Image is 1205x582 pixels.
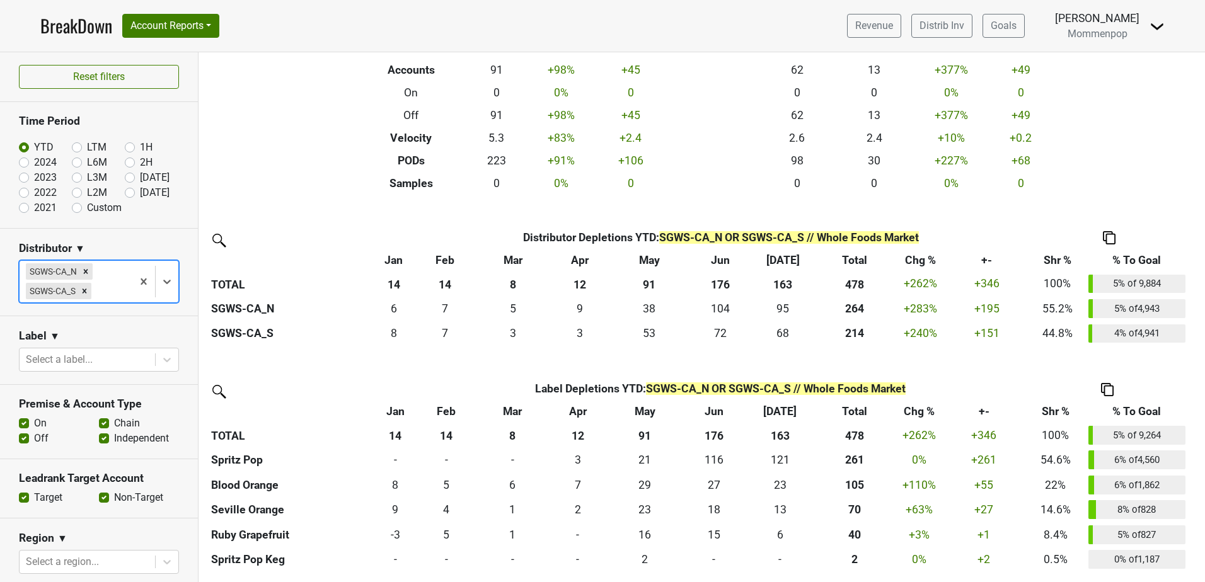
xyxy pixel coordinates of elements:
[681,472,747,498] td: 27
[478,296,548,321] td: 5
[379,551,412,568] div: -
[550,477,606,493] div: 7
[897,321,944,346] td: +240 %
[522,59,600,81] td: +98 %
[836,104,913,127] td: 13
[758,59,836,81] td: 62
[758,325,809,341] div: 68
[40,13,112,39] a: BreakDown
[612,321,687,346] td: 53.187
[546,498,608,523] td: 2
[612,477,678,493] div: 29
[481,452,543,468] div: -
[412,226,1030,249] th: Distributor Depletions YTD :
[412,271,478,297] th: 14
[34,431,49,446] label: Off
[990,104,1051,127] td: +49
[352,149,470,172] th: PODs
[19,472,179,485] h3: Leadrank Target Account
[522,172,600,195] td: 0 %
[352,81,470,104] th: On
[478,321,548,346] td: 3
[550,527,606,543] div: -
[896,400,942,423] th: Chg %: activate to sort column ascending
[758,172,836,195] td: 0
[747,423,813,448] th: 163
[913,81,991,104] td: 0 %
[942,423,1026,448] td: +346
[684,477,744,493] div: 27
[208,522,376,547] th: Ruby Grapefruit
[847,14,901,38] a: Revenue
[1030,271,1085,297] td: 100%
[813,400,896,423] th: Total: activate to sort column ascending
[812,271,897,297] th: 478
[1026,522,1085,547] td: 8.4%
[415,498,479,523] td: 4
[945,477,1023,493] div: +55
[1085,249,1189,271] th: % To Goal: activate to sort column ascending
[945,527,1023,543] div: +1
[896,448,942,473] td: 0 %
[758,149,836,172] td: 98
[690,300,751,317] div: 104
[546,448,608,473] td: 3
[600,104,661,127] td: +45
[750,527,810,543] div: 6
[812,249,897,271] th: Total: activate to sort column ascending
[546,547,608,573] td: 0
[114,490,163,505] label: Non-Target
[1026,472,1085,498] td: 22%
[913,127,991,149] td: +10 %
[681,522,747,547] td: 15
[478,522,546,547] td: 1
[34,416,47,431] label: On
[750,477,810,493] div: 23
[747,472,813,498] td: 23
[754,296,812,321] td: 95
[1026,423,1085,448] td: 100%
[612,551,678,568] div: 2
[478,448,546,473] td: 0
[208,423,376,448] th: TOTAL
[379,501,412,518] div: 9
[481,527,543,543] div: 1
[609,547,681,573] td: 2.187
[415,377,1026,400] th: Label Depletions YTD :
[815,300,894,317] div: 264
[470,81,522,104] td: 0
[600,172,661,195] td: 0
[1030,249,1085,271] th: Shr %: activate to sort column ascending
[470,172,522,195] td: 0
[609,448,681,473] td: 21
[911,14,972,38] a: Distrib Inv
[376,498,414,523] td: 9
[522,149,600,172] td: +91 %
[990,127,1051,149] td: +0.2
[609,472,681,498] td: 29
[813,448,896,473] th: 261.000
[376,400,414,423] th: Jan: activate to sort column ascending
[816,551,893,568] div: 2
[1026,498,1085,523] td: 14.6%
[750,551,810,568] div: -
[754,271,812,297] th: 163
[417,452,475,468] div: -
[415,522,479,547] td: 5
[612,249,687,271] th: May: activate to sort column ascending
[913,104,991,127] td: +377 %
[140,155,153,170] label: 2H
[550,452,606,468] div: 3
[684,452,744,468] div: 116
[87,185,107,200] label: L2M
[352,172,470,195] th: Samples
[913,59,991,81] td: +377 %
[114,416,140,431] label: Chain
[754,321,812,346] td: 68
[681,547,747,573] td: 0
[750,452,810,468] div: 121
[208,547,376,573] th: Spritz Pop Keg
[522,104,600,127] td: +98 %
[600,59,661,81] td: +45
[812,321,897,346] th: 214.187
